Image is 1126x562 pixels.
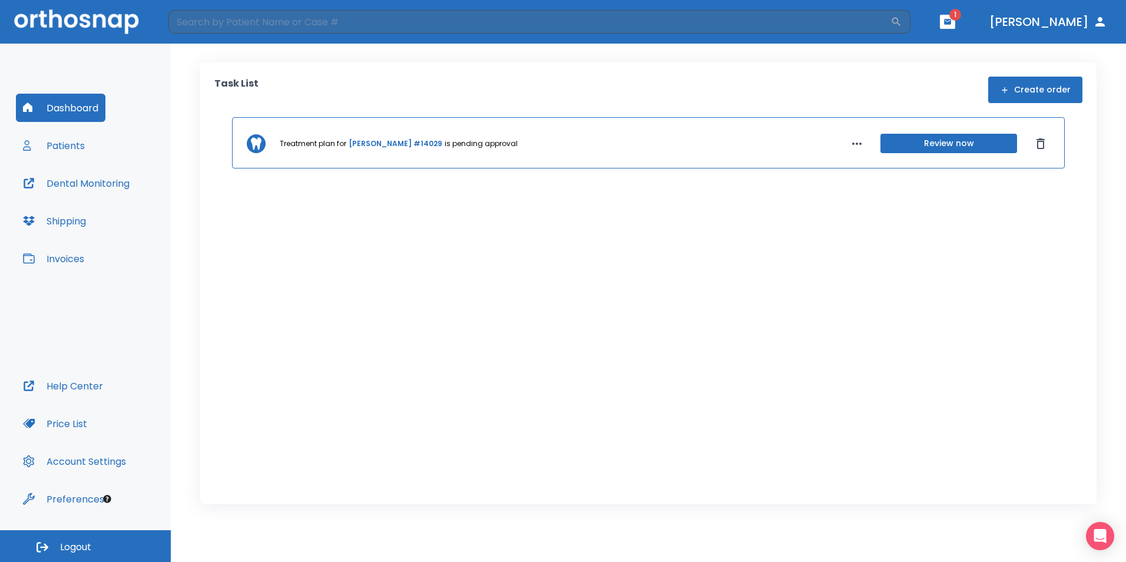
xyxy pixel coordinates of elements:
[349,138,442,149] a: [PERSON_NAME] #14029
[102,494,112,504] div: Tooltip anchor
[880,134,1017,153] button: Review now
[445,138,518,149] p: is pending approval
[16,207,93,235] button: Shipping
[1031,134,1050,153] button: Dismiss
[16,244,91,273] button: Invoices
[949,9,961,21] span: 1
[16,169,137,197] button: Dental Monitoring
[988,77,1082,103] button: Create order
[16,447,133,475] button: Account Settings
[16,131,92,160] button: Patients
[14,9,139,34] img: Orthosnap
[985,11,1112,32] button: [PERSON_NAME]
[168,10,890,34] input: Search by Patient Name or Case #
[16,94,105,122] button: Dashboard
[16,485,111,513] button: Preferences
[16,372,110,400] button: Help Center
[1086,522,1114,550] div: Open Intercom Messenger
[60,541,91,554] span: Logout
[280,138,346,149] p: Treatment plan for
[16,409,94,438] button: Price List
[214,77,259,103] p: Task List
